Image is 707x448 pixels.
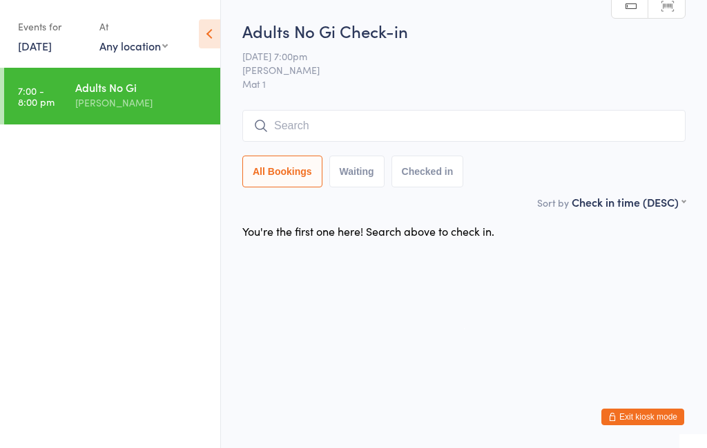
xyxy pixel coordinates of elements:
[18,85,55,107] time: 7:00 - 8:00 pm
[537,196,569,209] label: Sort by
[242,223,494,239] div: You're the first one here! Search above to check in.
[99,38,168,53] div: Any location
[242,49,664,63] span: [DATE] 7:00pm
[601,409,684,425] button: Exit kiosk mode
[242,156,322,187] button: All Bookings
[4,68,220,124] a: 7:00 -8:00 pmAdults No Gi[PERSON_NAME]
[242,19,686,42] h2: Adults No Gi Check-in
[18,15,86,38] div: Events for
[75,95,209,111] div: [PERSON_NAME]
[572,194,686,209] div: Check in time (DESC)
[242,77,686,91] span: Mat 1
[99,15,168,38] div: At
[391,156,464,187] button: Checked in
[242,63,664,77] span: [PERSON_NAME]
[242,110,686,142] input: Search
[18,38,52,53] a: [DATE]
[329,156,385,187] button: Waiting
[75,80,209,95] div: Adults No Gi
